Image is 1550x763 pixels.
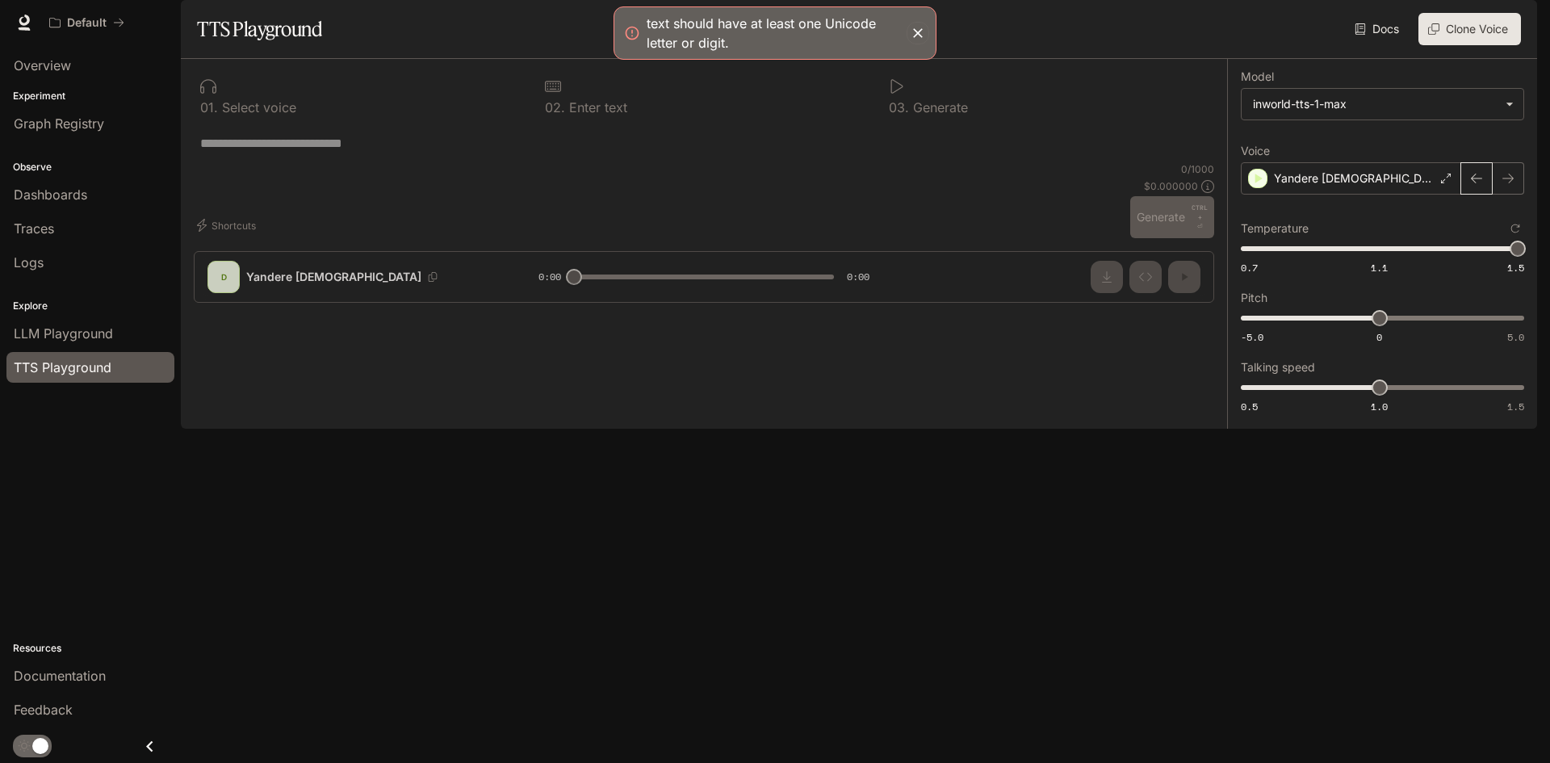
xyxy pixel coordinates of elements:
[1241,400,1258,413] span: 0.5
[1506,220,1524,237] button: Reset to default
[1507,400,1524,413] span: 1.5
[1241,223,1309,234] p: Temperature
[200,101,218,114] p: 0 1 .
[1144,179,1198,193] p: $ 0.000000
[218,101,296,114] p: Select voice
[42,6,132,39] button: All workspaces
[889,101,909,114] p: 0 3 .
[1351,13,1405,45] a: Docs
[1253,96,1498,112] div: inworld-tts-1-max
[1241,330,1263,344] span: -5.0
[1242,89,1523,119] div: inworld-tts-1-max
[1181,162,1214,176] p: 0 / 1000
[909,101,968,114] p: Generate
[1241,71,1274,82] p: Model
[565,101,627,114] p: Enter text
[1241,261,1258,275] span: 0.7
[1371,261,1388,275] span: 1.1
[1507,261,1524,275] span: 1.5
[647,14,903,52] div: text should have at least one Unicode letter or digit.
[67,16,107,30] p: Default
[1241,292,1267,304] p: Pitch
[1507,330,1524,344] span: 5.0
[1274,170,1435,187] p: Yandere [DEMOGRAPHIC_DATA]
[1241,145,1270,157] p: Voice
[1418,13,1521,45] button: Clone Voice
[194,212,262,238] button: Shortcuts
[1241,362,1315,373] p: Talking speed
[197,13,322,45] h1: TTS Playground
[1371,400,1388,413] span: 1.0
[545,101,565,114] p: 0 2 .
[1376,330,1382,344] span: 0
